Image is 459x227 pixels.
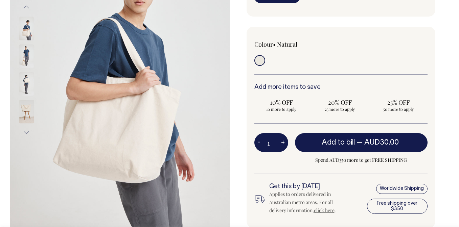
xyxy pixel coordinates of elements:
span: • [273,40,276,48]
span: AUD30.00 [364,139,399,146]
img: natural [19,72,34,96]
span: Spend AUD350 more to get FREE SHIPPING [295,156,428,164]
span: 10% OFF [258,98,305,106]
div: Colour [254,40,324,48]
button: Next [21,125,31,141]
span: 25 more to apply [316,106,364,112]
a: click here [314,207,335,213]
span: 10 more to apply [258,106,305,112]
h6: Add more items to save [254,84,428,91]
span: 50 more to apply [374,106,422,112]
img: natural [19,100,34,123]
span: 25% OFF [374,98,422,106]
input: 25% OFF 50 more to apply [371,96,426,114]
div: Applies to orders delivered in Australian metro areas. For all delivery information, . [269,190,349,215]
input: 10% OFF 10 more to apply [254,96,309,114]
span: Add to bill [322,139,355,146]
input: 20% OFF 25 more to apply [313,96,367,114]
label: Natural [277,40,297,48]
img: natural [19,44,34,68]
img: natural [19,17,34,40]
button: + [278,136,288,149]
h6: Get this by [DATE] [269,183,349,190]
span: — [357,139,400,146]
span: 20% OFF [316,98,364,106]
button: - [254,136,264,149]
button: Add to bill —AUD30.00 [295,133,428,152]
